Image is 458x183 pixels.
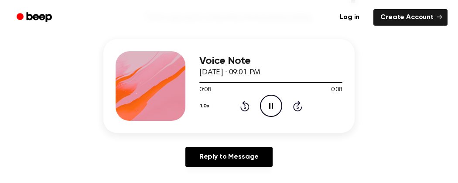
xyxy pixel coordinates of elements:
span: [DATE] · 09:01 PM [199,69,260,77]
a: Create Account [373,9,448,26]
a: Reply to Message [185,147,273,167]
a: Beep [10,9,60,26]
span: 0:08 [199,86,211,95]
span: 0:08 [331,86,342,95]
button: 1.0x [199,99,212,113]
h3: Voice Note [199,55,342,67]
a: Log in [331,7,368,27]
